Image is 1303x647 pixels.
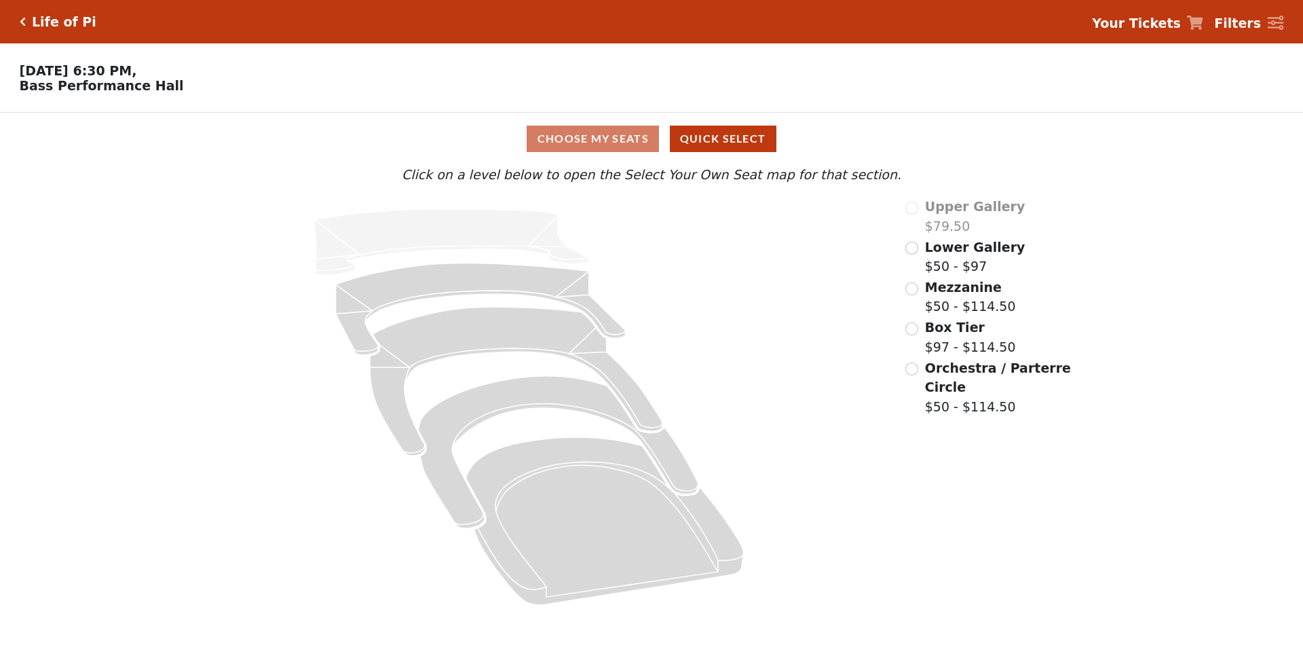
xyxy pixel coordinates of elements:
[1092,16,1181,31] strong: Your Tickets
[1092,14,1203,33] a: Your Tickets
[925,199,1025,214] span: Upper Gallery
[925,280,1002,295] span: Mezzanine
[925,197,1025,236] label: $79.50
[670,126,776,152] button: Quick Select
[925,320,985,335] span: Box Tier
[925,240,1025,255] span: Lower Gallery
[925,358,1073,417] label: $50 - $114.50
[336,263,626,356] path: Lower Gallery - Seats Available: 97
[1214,16,1261,31] strong: Filters
[172,165,1131,185] p: Click on a level below to open the Select Your Own Seat map for that section.
[925,278,1016,316] label: $50 - $114.50
[20,17,26,26] a: Click here to go back to filters
[1214,14,1283,33] a: Filters
[314,209,588,275] path: Upper Gallery - Seats Available: 0
[32,14,96,30] h5: Life of Pi
[925,238,1025,276] label: $50 - $97
[925,361,1071,395] span: Orchestra / Parterre Circle
[466,437,744,605] path: Orchestra / Parterre Circle - Seats Available: 27
[925,318,1016,356] label: $97 - $114.50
